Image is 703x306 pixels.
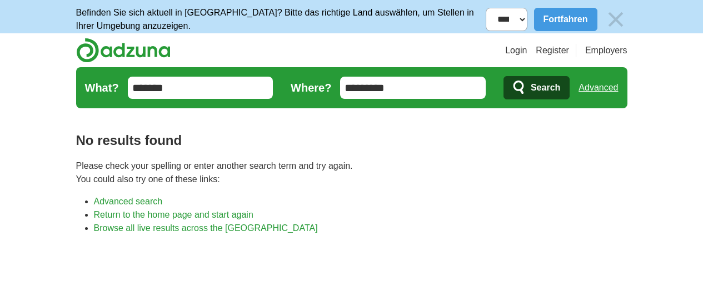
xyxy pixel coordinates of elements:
a: Employers [585,44,627,57]
img: icon_close_no_bg.svg [604,8,627,31]
a: Browse all live results across the [GEOGRAPHIC_DATA] [94,223,318,233]
span: Search [531,77,560,99]
a: Register [536,44,569,57]
a: Advanced search [94,197,163,206]
a: Advanced [579,77,618,99]
h1: No results found [76,131,627,151]
a: Return to the home page and start again [94,210,253,219]
label: What? [85,79,119,96]
p: Please check your spelling or enter another search term and try again. You could also try one of ... [76,159,627,186]
p: Befinden Sie sich aktuell in [GEOGRAPHIC_DATA]? Bitte das richtige Land auswählen, um Stellen in ... [76,6,486,33]
label: Where? [291,79,331,96]
img: Adzuna logo [76,38,171,63]
button: Search [503,76,570,99]
a: Login [505,44,527,57]
button: Fortfahren [534,8,597,31]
